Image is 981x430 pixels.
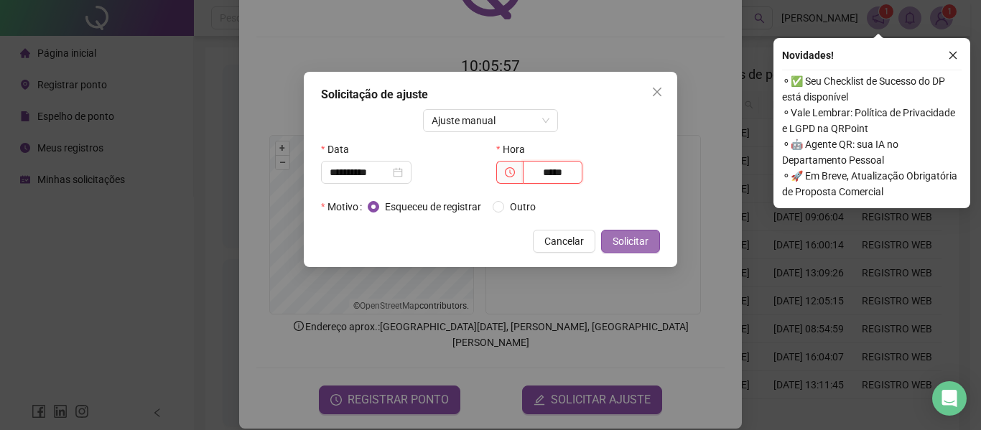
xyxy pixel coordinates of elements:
span: Novidades ! [782,47,834,63]
div: Open Intercom Messenger [932,381,967,416]
label: Motivo [321,195,368,218]
span: Cancelar [544,233,584,249]
span: ⚬ Vale Lembrar: Política de Privacidade e LGPD na QRPoint [782,105,962,136]
button: Close [646,80,669,103]
span: Outro [504,199,541,215]
span: close [651,86,663,98]
span: clock-circle [505,167,515,177]
div: Solicitação de ajuste [321,86,660,103]
span: Solicitar [613,233,648,249]
label: Data [321,138,358,161]
span: Esqueceu de registrar [379,199,487,215]
label: Hora [496,138,534,161]
button: Solicitar [601,230,660,253]
span: Ajuste manual [432,110,550,131]
button: Cancelar [533,230,595,253]
span: ⚬ 🤖 Agente QR: sua IA no Departamento Pessoal [782,136,962,168]
span: close [948,50,958,60]
span: ⚬ ✅ Seu Checklist de Sucesso do DP está disponível [782,73,962,105]
span: ⚬ 🚀 Em Breve, Atualização Obrigatória de Proposta Comercial [782,168,962,200]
